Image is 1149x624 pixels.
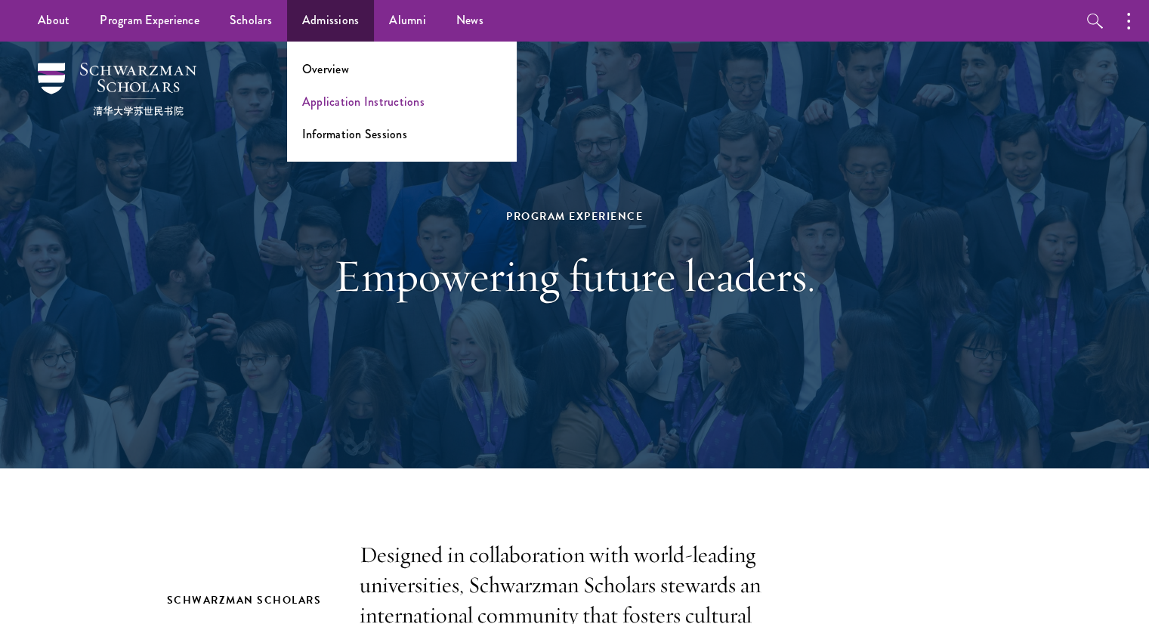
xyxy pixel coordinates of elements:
[167,591,329,610] h2: Schwarzman Scholars
[302,60,349,78] a: Overview
[314,249,835,303] h1: Empowering future leaders.
[38,63,196,116] img: Schwarzman Scholars
[302,93,425,110] a: Application Instructions
[302,125,407,143] a: Information Sessions
[314,207,835,226] div: Program Experience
